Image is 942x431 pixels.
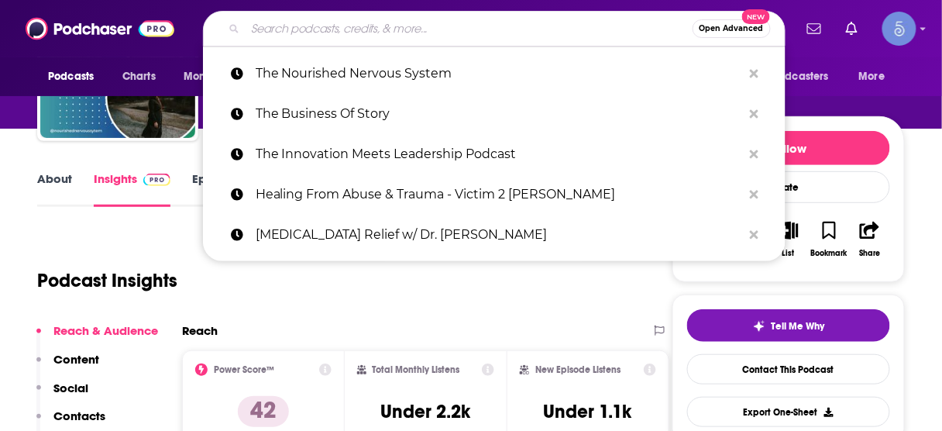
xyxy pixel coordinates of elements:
[380,400,470,423] h3: Under 2.2k
[256,134,742,174] p: The Innovation Meets Leadership Podcast
[687,171,890,203] div: Rate
[373,364,460,375] h2: Total Monthly Listens
[203,53,786,94] a: The Nourished Nervous System
[203,94,786,134] a: The Business Of Story
[256,53,742,94] p: The Nourished Nervous System
[112,62,165,91] a: Charts
[693,19,771,38] button: Open AdvancedNew
[192,171,268,207] a: Episodes120
[848,62,905,91] button: open menu
[37,269,177,292] h1: Podcast Insights
[184,66,239,88] span: Monitoring
[203,174,786,215] a: Healing From Abuse & Trauma - Victim 2 [PERSON_NAME]
[143,174,170,186] img: Podchaser Pro
[203,215,786,255] a: [MEDICAL_DATA] Relief w/ Dr. [PERSON_NAME]
[246,16,693,41] input: Search podcasts, credits, & more...
[53,381,88,395] p: Social
[742,9,770,24] span: New
[26,14,174,43] img: Podchaser - Follow, Share and Rate Podcasts
[687,354,890,384] a: Contact This Podcast
[850,212,890,267] button: Share
[753,320,765,333] img: tell me why sparkle
[744,62,851,91] button: open menu
[809,212,849,267] button: Bookmark
[53,409,105,423] p: Contacts
[859,66,885,88] span: More
[214,364,274,375] h2: Power Score™
[687,131,890,165] button: Follow
[859,249,880,258] div: Share
[122,66,156,88] span: Charts
[882,12,916,46] span: Logged in as Spiral5-G1
[203,134,786,174] a: The Innovation Meets Leadership Podcast
[53,352,99,367] p: Content
[768,212,809,267] button: List
[801,16,827,42] a: Show notifications dropdown
[882,12,916,46] img: User Profile
[772,320,825,333] span: Tell Me Why
[256,215,742,255] p: Tinnitus Relief w/ Dr. Ben Thompson
[256,94,742,134] p: The Business Of Story
[173,62,259,91] button: open menu
[882,12,916,46] button: Show profile menu
[755,66,829,88] span: For Podcasters
[182,323,218,338] h2: Reach
[203,11,786,47] div: Search podcasts, credits, & more...
[544,400,632,423] h3: Under 1.1k
[37,171,72,207] a: About
[811,249,847,258] div: Bookmark
[782,249,795,258] div: List
[37,62,114,91] button: open menu
[36,323,158,352] button: Reach & Audience
[256,174,742,215] p: Healing From Abuse & Trauma - Victim 2 Victor
[687,309,890,342] button: tell me why sparkleTell Me Why
[700,25,764,33] span: Open Advanced
[36,352,99,381] button: Content
[48,66,94,88] span: Podcasts
[36,381,88,409] button: Social
[535,364,621,375] h2: New Episode Listens
[238,396,289,427] p: 42
[687,397,890,427] button: Export One-Sheet
[53,323,158,338] p: Reach & Audience
[94,171,170,207] a: InsightsPodchaser Pro
[840,16,864,42] a: Show notifications dropdown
